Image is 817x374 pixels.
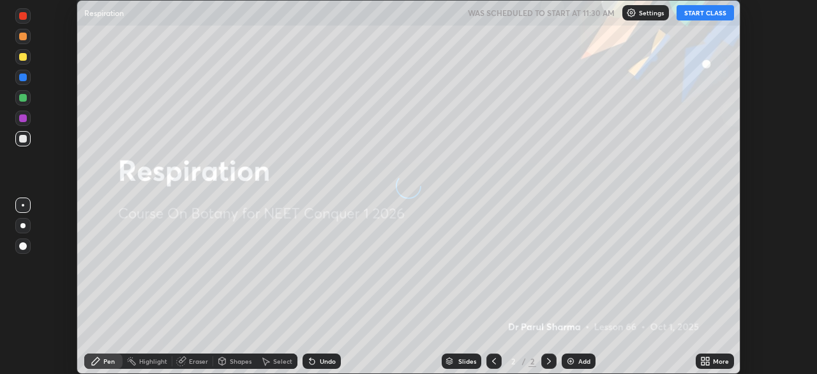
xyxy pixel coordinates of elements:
div: Highlight [139,358,167,364]
p: Settings [639,10,664,16]
p: Respiration [84,8,124,18]
button: START CLASS [677,5,734,20]
img: class-settings-icons [626,8,636,18]
div: More [713,358,729,364]
div: Pen [103,358,115,364]
div: Add [578,358,590,364]
div: 2 [507,357,520,365]
div: Shapes [230,358,251,364]
div: Undo [320,358,336,364]
div: 2 [528,355,536,367]
div: / [522,357,526,365]
h5: WAS SCHEDULED TO START AT 11:30 AM [468,7,615,19]
div: Eraser [189,358,208,364]
div: Select [273,358,292,364]
div: Slides [458,358,476,364]
img: add-slide-button [566,356,576,366]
